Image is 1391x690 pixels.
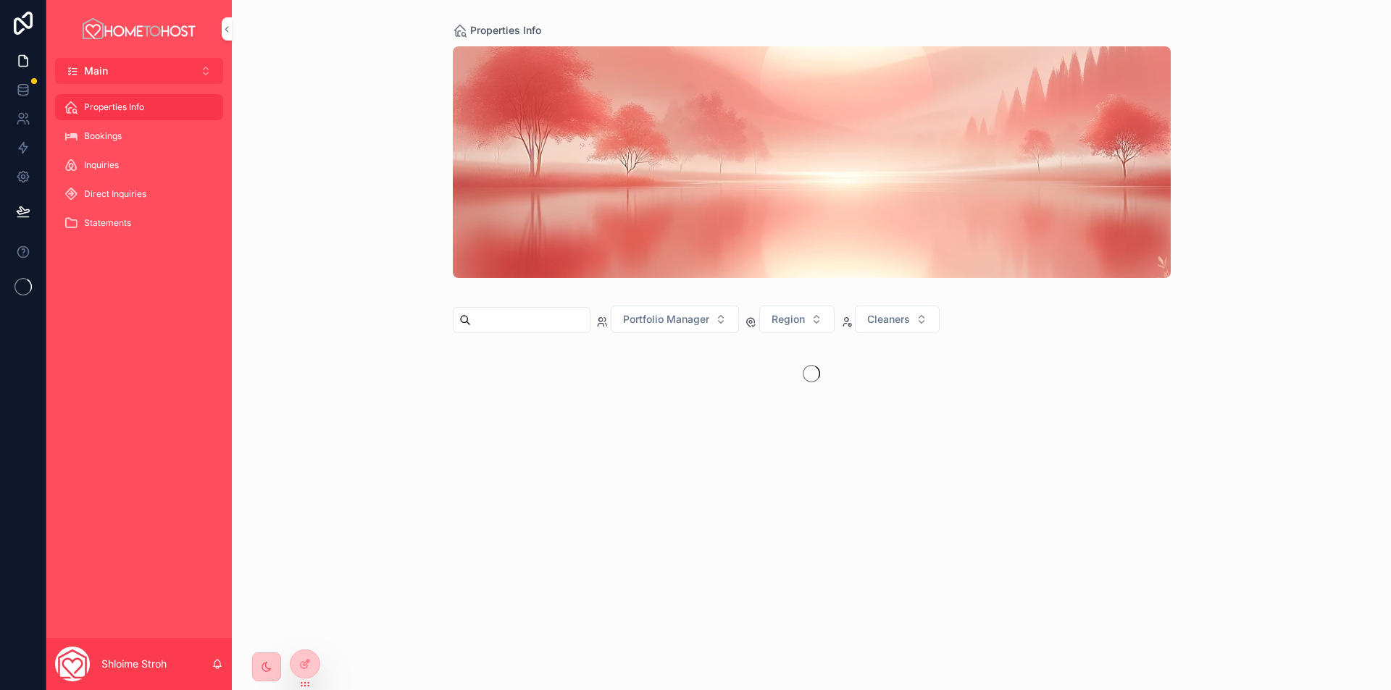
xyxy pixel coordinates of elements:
span: Cleaners [867,312,910,327]
a: Direct Inquiries [55,181,223,207]
span: Direct Inquiries [84,188,146,200]
a: Properties Info [55,94,223,120]
button: Select Button [55,58,223,84]
a: Bookings [55,123,223,149]
span: Inquiries [84,159,119,171]
button: Select Button [855,306,940,333]
span: Main [84,64,108,78]
span: Properties Info [470,23,541,38]
span: Bookings [84,130,122,142]
a: Properties Info [453,23,541,38]
a: Inquiries [55,152,223,178]
span: Properties Info [84,101,144,113]
div: scrollable content [46,84,232,255]
span: Statements [84,217,131,229]
span: Portfolio Manager [623,312,709,327]
button: Select Button [759,306,835,333]
button: Select Button [611,306,739,333]
span: Region [772,312,805,327]
img: App logo [80,17,198,41]
p: Shloime Stroh [101,657,167,671]
a: Statements [55,210,223,236]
